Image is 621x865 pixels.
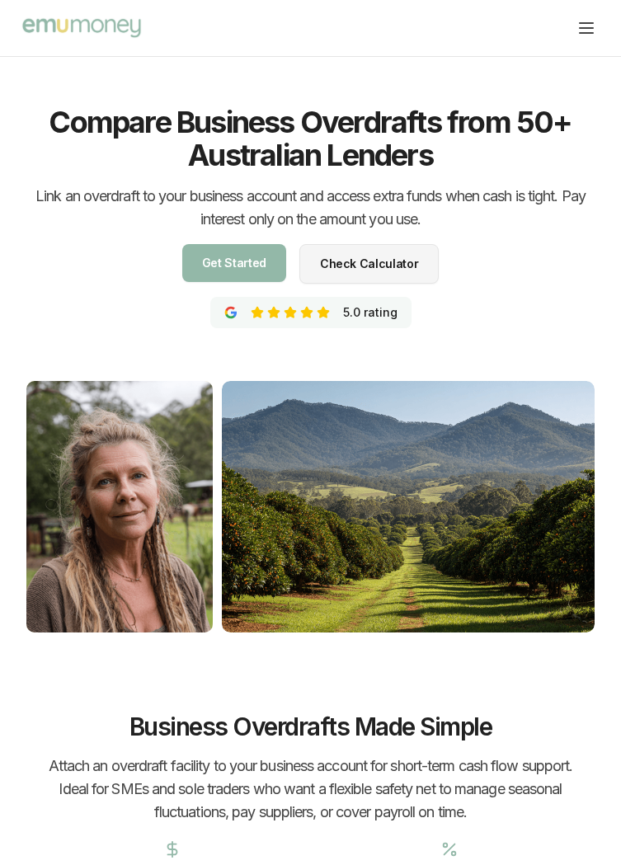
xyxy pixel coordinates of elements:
[572,13,601,43] button: Main Menu
[182,244,286,282] a: Get Started
[129,712,492,741] h2: Business Overdrafts Made Simple
[222,381,595,632] img: Emu Money Business Overdraft
[343,304,398,321] p: 5.0 rating
[299,244,439,284] a: Check Calculator
[47,755,575,824] h3: Attach an overdraft facility to your business account for short-term cash flow support. Ideal for...
[20,16,143,40] img: Emu Money
[26,185,595,231] h2: Link an overdraft to your business account and access extra funds when cash is tight. Pay interes...
[320,258,418,270] span: Check Calculator
[26,381,213,632] img: Business Overdraft Australia
[202,257,266,269] span: Get Started
[224,306,238,319] img: Emu Money 5 star verified Google Reviews
[26,106,595,172] h1: Compare Business Overdrafts from 50+ Australian Lenders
